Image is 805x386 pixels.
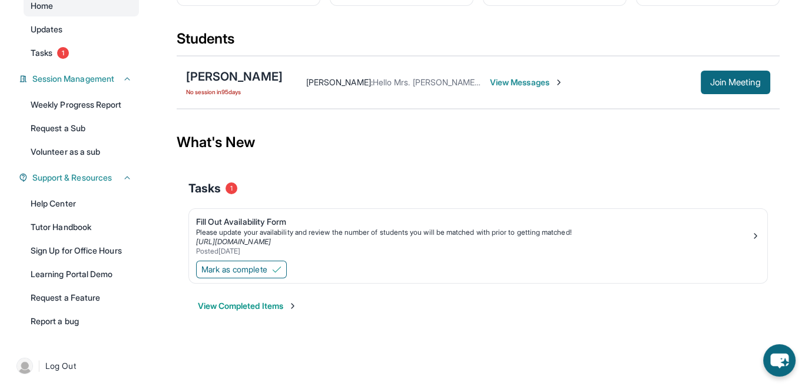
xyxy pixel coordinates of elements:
[272,265,281,274] img: Mark as complete
[226,182,237,194] span: 1
[31,24,63,35] span: Updates
[24,19,139,40] a: Updates
[12,353,139,379] a: |Log Out
[177,117,780,168] div: What's New
[28,172,132,184] button: Support & Resources
[28,73,132,85] button: Session Management
[554,78,564,87] img: Chevron-Right
[32,73,114,85] span: Session Management
[189,209,767,258] a: Fill Out Availability FormPlease update your availability and review the number of students you w...
[32,172,112,184] span: Support & Resources
[24,311,139,332] a: Report a bug
[38,359,41,373] span: |
[198,300,297,312] button: View Completed Items
[701,71,770,94] button: Join Meeting
[24,94,139,115] a: Weekly Progress Report
[201,264,267,275] span: Mark as complete
[24,193,139,214] a: Help Center
[57,47,69,59] span: 1
[196,261,287,278] button: Mark as complete
[196,247,751,256] div: Posted [DATE]
[24,217,139,238] a: Tutor Handbook
[188,180,221,197] span: Tasks
[24,240,139,261] a: Sign Up for Office Hours
[196,228,751,237] div: Please update your availability and review the number of students you will be matched with prior ...
[763,344,796,377] button: chat-button
[186,68,283,85] div: [PERSON_NAME]
[196,237,271,246] a: [URL][DOMAIN_NAME]
[196,216,751,228] div: Fill Out Availability Form
[31,47,52,59] span: Tasks
[306,77,373,87] span: [PERSON_NAME] :
[177,29,780,55] div: Students
[24,42,139,64] a: Tasks1
[24,287,139,308] a: Request a Feature
[16,358,33,374] img: user-img
[45,360,76,372] span: Log Out
[186,87,283,96] span: No session in 95 days
[24,141,139,162] a: Volunteer as a sub
[490,76,564,88] span: View Messages
[24,118,139,139] a: Request a Sub
[24,264,139,285] a: Learning Portal Demo
[710,79,761,86] span: Join Meeting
